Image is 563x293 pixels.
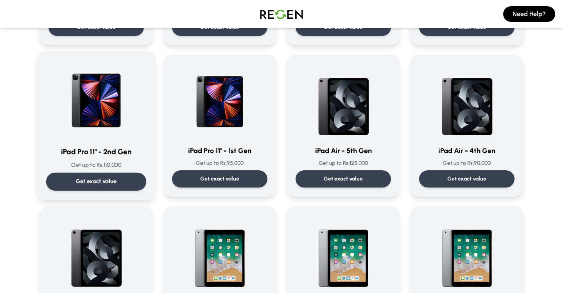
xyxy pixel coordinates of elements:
img: iPad Air - 4th Generation (2020) [429,64,504,139]
img: iPad - 9th Generation (2021) [182,216,257,291]
h3: iPad Air - 5th Gen [296,145,391,156]
p: Get exact value [447,175,486,183]
img: iPad Air - 5th Generation (2022) [306,64,381,139]
p: Get up to Rs: 95,000 [172,159,267,167]
img: Logo [254,3,309,25]
p: Get exact value [200,175,239,183]
img: iPad Pro 11-inch - 2nd Generation (2020) [57,61,136,140]
h3: iPad Pro 11" - 1st Gen [172,145,267,156]
img: iPad Pro 11-inch - 1st Generation (2018) [182,64,257,139]
p: Get exact value [76,177,117,186]
img: iPad - 7th Generation (2019) [429,216,504,291]
p: Get up to Rs: 110,000 [46,161,146,169]
img: iPad - 8th Generation (2020) [306,216,381,291]
h3: iPad Pro 11" - 2nd Gen [46,146,146,158]
p: Get up to Rs: 90,000 [419,159,515,167]
button: Need Help? [503,6,555,22]
p: Get exact value [324,175,363,183]
img: iPad Air - 3rd Generation (2019) [59,216,134,291]
h3: iPad Air - 4th Gen [419,145,515,156]
p: Get up to Rs: 125,000 [296,159,391,167]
